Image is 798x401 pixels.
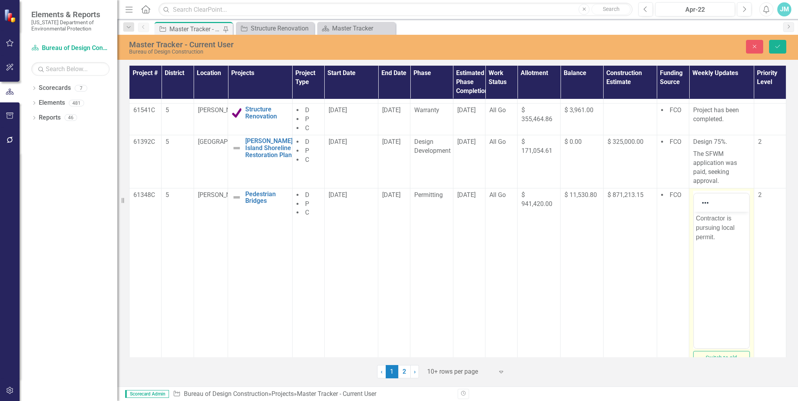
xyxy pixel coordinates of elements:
span: [DATE] [457,106,476,114]
a: Projects [271,390,294,397]
div: Master Tracker [332,23,394,33]
p: 61541C [133,106,157,115]
button: Switch to old editor [693,351,750,373]
div: Master Tracker - Current User [169,24,221,34]
div: Apr-22 [658,5,732,14]
span: D [305,138,309,145]
span: $ 3,961.00 [564,106,593,114]
span: Warranty [414,106,439,114]
a: Reports [39,113,61,122]
span: Search [603,6,620,12]
span: P [305,115,309,123]
span: [DATE] [329,191,347,199]
button: Reveal or hide additional toolbar items [699,197,712,208]
span: $ 871,213.15 [607,191,643,199]
img: Complete [232,108,241,118]
a: Bureau of Design Construction [31,44,110,53]
span: [DATE] [329,106,347,114]
img: Not Defined [232,143,241,153]
span: 5 [165,138,169,145]
div: Master Tracker - Current User [297,390,376,397]
span: $ 355,464.86 [521,106,552,123]
span: All Go [489,138,506,145]
div: 7 [75,85,87,91]
p: 61348C [133,191,157,200]
p: Project has been completed. [693,106,750,124]
span: C [305,124,309,132]
span: All Go [489,106,506,114]
div: Bureau of Design Construction [129,49,499,55]
span: ‹ [381,368,383,375]
span: [DATE] [457,191,476,199]
span: C [305,156,309,163]
div: » » [173,390,452,399]
span: P [305,200,309,208]
a: [PERSON_NAME] Island Shoreline Restoration Plan [245,138,293,158]
span: [DATE] [382,106,401,114]
a: Scorecards [39,84,71,93]
a: Elements [39,98,65,107]
input: Search ClearPoint... [158,3,633,16]
div: 481 [69,100,84,106]
span: $ 171,054.61 [521,138,552,154]
span: FCO [670,138,681,145]
input: Search Below... [31,62,110,76]
p: Design 75%. [693,138,750,148]
a: Structure Renovation [245,106,288,120]
span: 1 [386,365,398,378]
button: JM [777,2,791,16]
span: D [305,106,309,114]
small: [US_STATE] Department of Environmental Protection [31,19,110,32]
a: Pedestrian Bridges [245,191,288,204]
span: 5 [165,191,169,199]
span: C [305,209,309,216]
span: $ 325,000.00 [607,138,643,145]
div: 46 [65,115,77,121]
span: FCO [670,106,681,114]
span: [DATE] [382,191,401,199]
a: Master Tracker [319,23,394,33]
span: 2 [758,191,762,199]
img: ClearPoint Strategy [4,8,18,23]
span: [DATE] [382,138,401,145]
div: Structure Renovation [251,23,312,33]
span: D [305,191,309,199]
span: Design Development [414,138,451,154]
span: [PERSON_NAME] [198,106,245,114]
a: Bureau of Design Construction [184,390,268,397]
span: Elements & Reports [31,10,110,19]
span: Scorecard Admin [125,390,169,398]
div: Master Tracker - Current User [129,40,499,49]
span: All Go [489,191,506,199]
a: 2 [398,365,411,378]
span: FCO [670,191,681,199]
span: $ 0.00 [564,138,582,145]
a: Structure Renovation [238,23,312,33]
span: [DATE] [457,138,476,145]
span: [DATE] [329,138,347,145]
button: Apr-22 [655,2,735,16]
span: 2 [758,138,762,145]
span: $ 941,420.00 [521,191,552,208]
span: P [305,147,309,154]
span: [GEOGRAPHIC_DATA] [198,138,257,145]
button: Search [591,4,631,15]
span: 5 [165,106,169,114]
p: 61392C [133,138,157,147]
img: Not Defined [232,193,241,202]
span: $ 11,530.80 [564,191,597,199]
span: Permitting [414,191,443,199]
span: [PERSON_NAME] [198,191,245,199]
p: The SFWM application was paid, seeking approval. [693,148,750,185]
span: › [414,368,416,375]
iframe: Rich Text Area [694,212,749,348]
